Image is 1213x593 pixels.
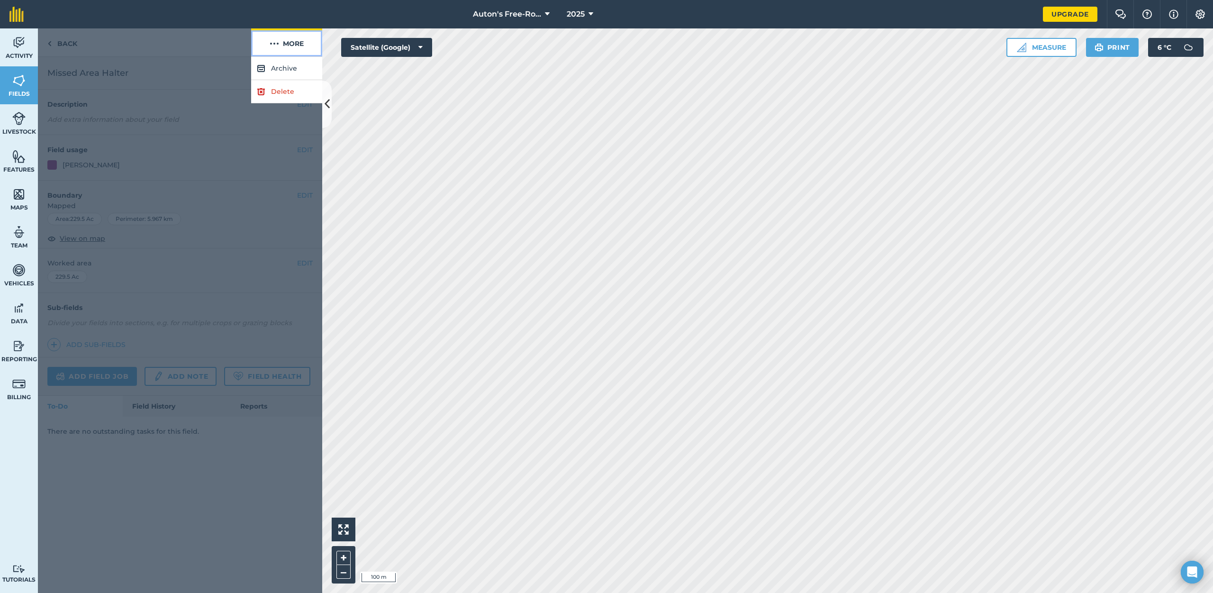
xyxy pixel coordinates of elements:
[567,9,585,20] span: 2025
[12,73,26,88] img: svg+xml;base64,PHN2ZyB4bWxucz0iaHR0cDovL3d3dy53My5vcmcvMjAwMC9zdmciIHdpZHRoPSI1NiIgaGVpZ2h0PSI2MC...
[341,38,432,57] button: Satellite (Google)
[1148,38,1204,57] button: 6 °C
[12,263,26,277] img: svg+xml;base64,PD94bWwgdmVyc2lvbj0iMS4wIiBlbmNvZGluZz0idXRmLTgiPz4KPCEtLSBHZW5lcmF0b3I6IEFkb2JlIE...
[338,524,349,535] img: Four arrows, one pointing top left, one top right, one bottom right and the last bottom left
[270,38,279,49] img: svg+xml;base64,PHN2ZyB4bWxucz0iaHR0cDovL3d3dy53My5vcmcvMjAwMC9zdmciIHdpZHRoPSIyMCIgaGVpZ2h0PSIyNC...
[336,551,351,565] button: +
[1006,38,1077,57] button: Measure
[12,225,26,239] img: svg+xml;base64,PD94bWwgdmVyc2lvbj0iMS4wIiBlbmNvZGluZz0idXRmLTgiPz4KPCEtLSBHZW5lcmF0b3I6IEFkb2JlIE...
[9,7,24,22] img: fieldmargin Logo
[12,301,26,315] img: svg+xml;base64,PD94bWwgdmVyc2lvbj0iMS4wIiBlbmNvZGluZz0idXRmLTgiPz4KPCEtLSBHZW5lcmF0b3I6IEFkb2JlIE...
[251,28,322,56] button: More
[257,63,265,74] img: svg+xml;base64,PHN2ZyB4bWxucz0iaHR0cDovL3d3dy53My5vcmcvMjAwMC9zdmciIHdpZHRoPSIxOCIgaGVpZ2h0PSIyNC...
[473,9,541,20] span: Auton's Free-Roam Farm
[12,111,26,126] img: svg+xml;base64,PD94bWwgdmVyc2lvbj0iMS4wIiBlbmNvZGluZz0idXRmLTgiPz4KPCEtLSBHZW5lcmF0b3I6IEFkb2JlIE...
[1043,7,1097,22] a: Upgrade
[1195,9,1206,19] img: A cog icon
[1181,561,1204,584] div: Open Intercom Messenger
[1141,9,1153,19] img: A question mark icon
[251,80,322,103] a: Delete
[12,149,26,164] img: svg+xml;base64,PHN2ZyB4bWxucz0iaHR0cDovL3d3dy53My5vcmcvMjAwMC9zdmciIHdpZHRoPSI1NiIgaGVpZ2h0PSI2MC...
[1179,38,1198,57] img: svg+xml;base64,PD94bWwgdmVyc2lvbj0iMS4wIiBlbmNvZGluZz0idXRmLTgiPz4KPCEtLSBHZW5lcmF0b3I6IEFkb2JlIE...
[1095,42,1104,53] img: svg+xml;base64,PHN2ZyB4bWxucz0iaHR0cDovL3d3dy53My5vcmcvMjAwMC9zdmciIHdpZHRoPSIxOSIgaGVpZ2h0PSIyNC...
[1158,38,1171,57] span: 6 ° C
[12,187,26,201] img: svg+xml;base64,PHN2ZyB4bWxucz0iaHR0cDovL3d3dy53My5vcmcvMjAwMC9zdmciIHdpZHRoPSI1NiIgaGVpZ2h0PSI2MC...
[12,377,26,391] img: svg+xml;base64,PD94bWwgdmVyc2lvbj0iMS4wIiBlbmNvZGluZz0idXRmLTgiPz4KPCEtLSBHZW5lcmF0b3I6IEFkb2JlIE...
[257,86,265,97] img: svg+xml;base64,PHN2ZyB4bWxucz0iaHR0cDovL3d3dy53My5vcmcvMjAwMC9zdmciIHdpZHRoPSIxOCIgaGVpZ2h0PSIyNC...
[336,565,351,579] button: –
[1115,9,1126,19] img: Two speech bubbles overlapping with the left bubble in the forefront
[1086,38,1139,57] button: Print
[251,57,322,80] button: Archive
[12,565,26,574] img: svg+xml;base64,PD94bWwgdmVyc2lvbj0iMS4wIiBlbmNvZGluZz0idXRmLTgiPz4KPCEtLSBHZW5lcmF0b3I6IEFkb2JlIE...
[12,36,26,50] img: svg+xml;base64,PD94bWwgdmVyc2lvbj0iMS4wIiBlbmNvZGluZz0idXRmLTgiPz4KPCEtLSBHZW5lcmF0b3I6IEFkb2JlIE...
[12,339,26,353] img: svg+xml;base64,PD94bWwgdmVyc2lvbj0iMS4wIiBlbmNvZGluZz0idXRmLTgiPz4KPCEtLSBHZW5lcmF0b3I6IEFkb2JlIE...
[1017,43,1026,52] img: Ruler icon
[1169,9,1178,20] img: svg+xml;base64,PHN2ZyB4bWxucz0iaHR0cDovL3d3dy53My5vcmcvMjAwMC9zdmciIHdpZHRoPSIxNyIgaGVpZ2h0PSIxNy...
